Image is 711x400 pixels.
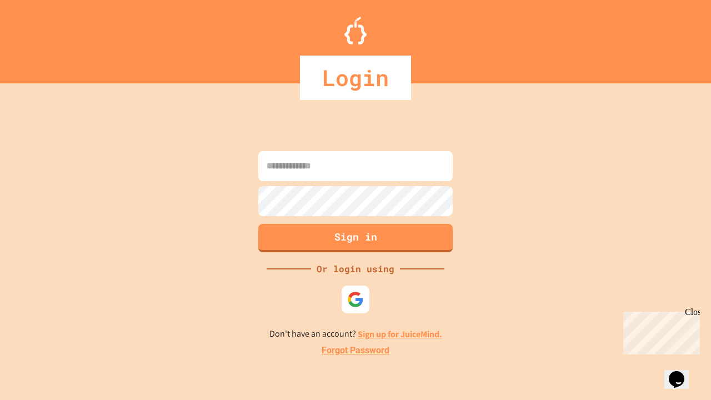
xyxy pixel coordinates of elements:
img: Logo.svg [344,17,367,44]
p: Don't have an account? [269,327,442,341]
button: Sign in [258,224,453,252]
iframe: chat widget [619,307,700,354]
img: google-icon.svg [347,291,364,308]
div: Login [300,56,411,100]
div: Or login using [311,262,400,276]
div: Chat with us now!Close [4,4,77,71]
a: Forgot Password [322,344,389,357]
iframe: chat widget [664,356,700,389]
a: Sign up for JuiceMind. [358,328,442,340]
